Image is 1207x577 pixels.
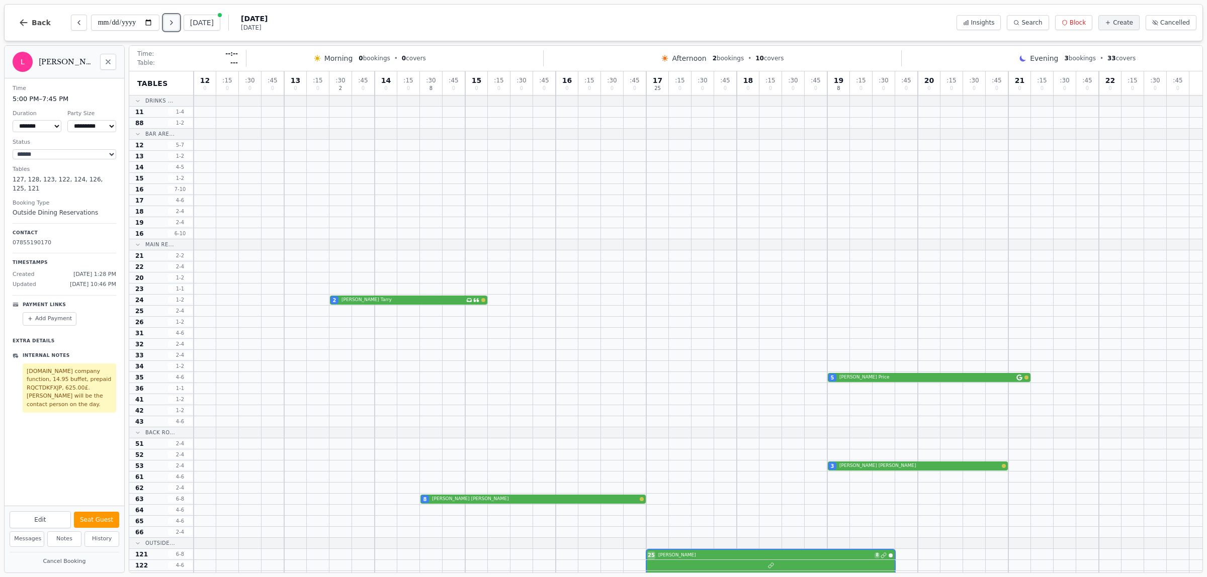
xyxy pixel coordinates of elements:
span: Time: [137,50,154,58]
span: • [394,54,398,62]
span: 19 [834,77,843,84]
span: 1 - 2 [168,362,192,370]
dt: Time [13,84,116,93]
span: 2 - 4 [168,528,192,536]
span: 21 [1015,77,1024,84]
span: 51 [135,440,144,448]
span: 4 - 6 [168,506,192,514]
p: Contact [13,230,116,237]
span: 0 [203,86,206,91]
span: [PERSON_NAME] [658,552,873,559]
span: 65 [135,517,144,525]
span: Create [1113,19,1133,27]
button: Block [1055,15,1092,30]
span: : 15 [946,77,956,83]
span: : 15 [765,77,775,83]
span: 1 - 2 [168,396,192,403]
button: [DATE] [184,15,220,31]
span: Outside... [145,539,175,547]
span: 17 [653,77,662,84]
span: 0 [1108,86,1111,91]
p: 07855190170 [13,239,116,247]
span: 2 - 4 [168,263,192,270]
span: 16 [562,77,572,84]
span: 0 [678,86,681,91]
span: 3 [1064,55,1068,62]
span: Morning [324,53,353,63]
span: covers [402,54,426,62]
span: : 45 [1082,77,1092,83]
span: 16 [135,230,144,238]
span: 3 [831,462,834,470]
button: Insights [957,15,1001,30]
span: 13 [135,152,144,160]
span: : 30 [607,77,617,83]
span: [PERSON_NAME] [PERSON_NAME] [432,496,638,503]
span: 0 [611,86,614,91]
span: : 45 [358,77,368,83]
span: : 45 [811,77,820,83]
span: 17 [135,197,144,205]
button: Cancelled [1146,15,1196,30]
span: 12 [135,141,144,149]
span: 4 - 6 [168,473,192,480]
span: : 30 [335,77,345,83]
span: : 30 [879,77,888,83]
span: 66 [135,528,144,536]
span: 0 [995,86,998,91]
span: 0 [859,86,863,91]
span: 2 - 2 [168,252,192,259]
span: 33 [1107,55,1116,62]
span: [DATE] 10:46 PM [70,280,116,289]
span: 1 - 1 [168,384,192,392]
button: Back [11,11,59,35]
span: 4 - 6 [168,197,192,204]
span: 121 [135,550,148,558]
span: 4 - 6 [168,517,192,525]
span: 0 [226,86,229,91]
span: 16 [135,185,144,194]
dd: Outside Dining Reservations [13,208,116,217]
span: Back Ro... [145,429,175,436]
button: Previous day [71,15,87,31]
span: : 15 [1128,77,1137,83]
span: 18 [743,77,753,84]
span: • [748,54,751,62]
span: 8 [429,86,433,91]
span: 0 [724,86,727,91]
span: Tables [137,78,168,88]
span: 0 [973,86,976,91]
span: 2 - 4 [168,451,192,458]
svg: Customer message [473,297,479,303]
span: Created [13,270,35,279]
span: 0 [1041,86,1044,91]
span: : 15 [675,77,684,83]
span: 14 [135,163,144,171]
span: : 15 [856,77,866,83]
span: 4 - 6 [168,329,192,337]
span: Cancelled [1160,19,1190,27]
p: Extra Details [13,334,116,345]
span: Updated [13,280,36,289]
span: Search [1021,19,1042,27]
span: : 30 [788,77,798,83]
span: --:-- [225,50,238,58]
span: 4 - 5 [168,163,192,171]
span: 8 [837,86,840,91]
span: 35 [135,373,144,381]
span: : 45 [1173,77,1182,83]
button: Search [1007,15,1049,30]
button: Close [100,54,116,70]
button: Cancel Booking [10,555,119,568]
span: 88 [135,119,144,127]
span: 0 [1131,86,1134,91]
svg: Google booking [1016,374,1022,380]
span: 14 [381,77,391,84]
span: covers [755,54,784,62]
span: 23 [135,285,144,293]
span: 1 - 2 [168,174,192,182]
span: 33 [135,351,144,359]
span: [DATE] [241,14,268,24]
span: 0 [1154,86,1157,91]
span: 34 [135,362,144,370]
